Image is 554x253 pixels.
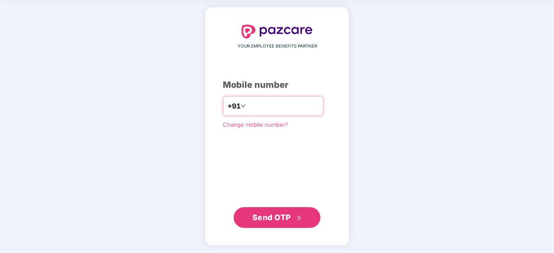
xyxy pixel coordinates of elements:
button: Send OTPdouble-right [234,207,320,228]
a: Change mobile number? [223,121,288,128]
span: +91 [228,101,241,112]
span: YOUR EMPLOYEE BENEFITS PARTNER [238,43,317,50]
span: double-right [297,215,302,221]
img: logo [241,25,313,38]
div: Mobile number [223,78,331,92]
span: down [241,103,246,109]
span: Send OTP [252,213,291,222]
